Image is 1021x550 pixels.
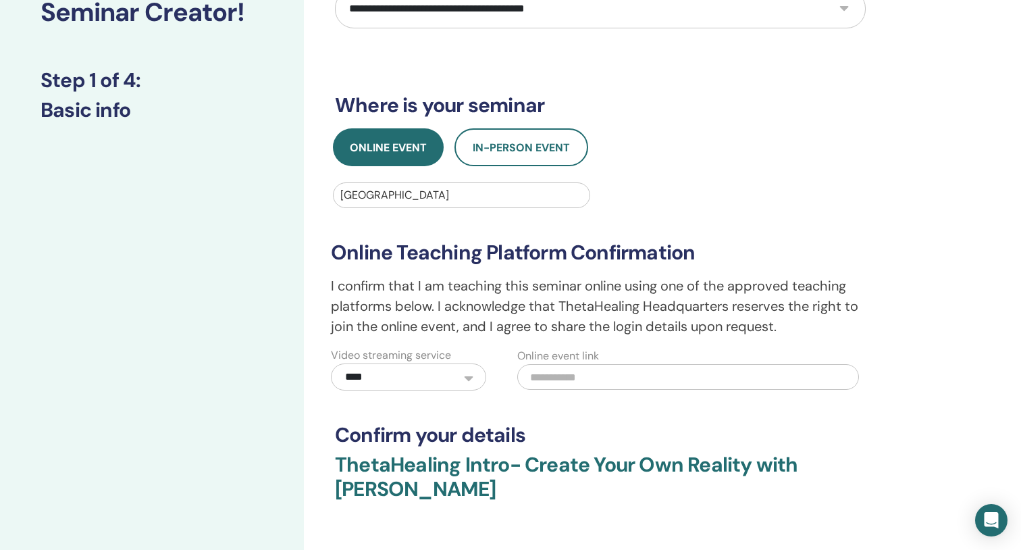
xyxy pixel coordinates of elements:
[454,128,588,166] button: In-Person Event
[975,504,1007,536] div: Open Intercom Messenger
[41,98,263,122] h3: Basic info
[331,347,451,364] label: Video streaming service
[350,141,427,155] span: Online Event
[331,276,870,336] p: I confirm that I am teaching this seminar online using one of the approved teaching platforms bel...
[335,93,866,118] h3: Where is your seminar
[517,348,599,364] label: Online event link
[331,241,870,265] h3: Online Teaching Platform Confirmation
[335,453,866,518] h3: ThetaHealing Intro- Create Your Own Reality with [PERSON_NAME]
[333,128,444,166] button: Online Event
[335,423,866,447] h3: Confirm your details
[41,68,263,93] h3: Step 1 of 4 :
[473,141,570,155] span: In-Person Event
